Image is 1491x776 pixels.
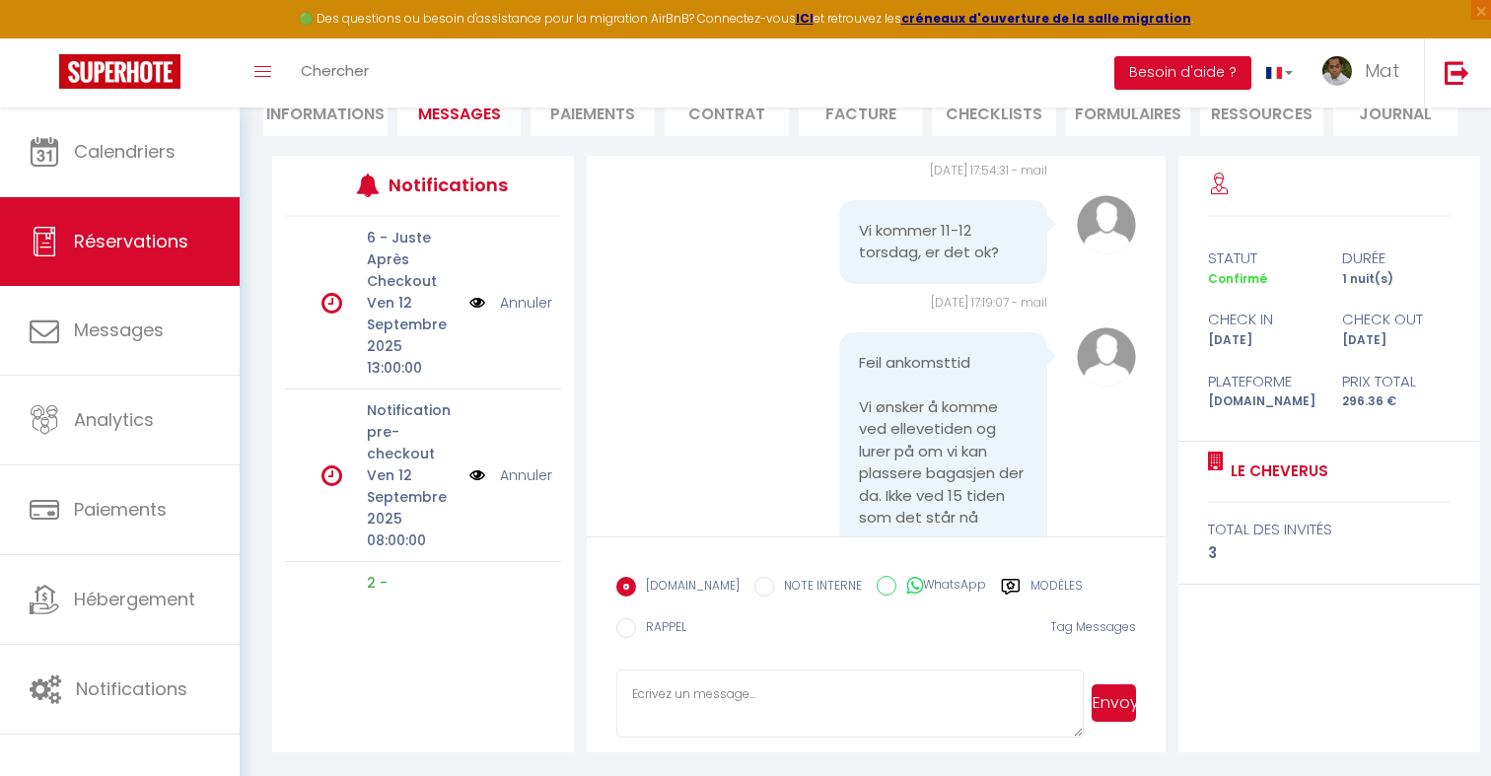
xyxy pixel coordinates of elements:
[367,292,456,379] p: Ven 12 Septembre 2025 13:00:00
[1329,308,1463,331] div: check out
[1329,370,1463,393] div: Prix total
[1329,270,1463,289] div: 1 nuit(s)
[389,163,504,207] h3: Notifications
[367,227,456,292] p: 6 - Juste Après Checkout
[931,294,1047,311] span: [DATE] 17:19:07 - mail
[1333,88,1457,136] li: Journal
[1050,618,1136,635] span: Tag Messages
[418,103,501,125] span: Messages
[367,464,456,551] p: Ven 12 Septembre 2025 08:00:00
[932,88,1056,136] li: CHECKLISTS
[1200,88,1324,136] li: Ressources
[367,399,456,464] p: Notification pre-checkout
[1208,270,1267,287] span: Confirmé
[1208,541,1450,565] div: 3
[1077,195,1136,254] img: avatar.png
[74,139,176,164] span: Calendriers
[1092,684,1136,722] button: Envoyer
[896,576,986,598] label: WhatsApp
[74,497,167,522] span: Paiements
[367,572,456,659] p: 2 - Demande Confirmation Checkin
[1224,459,1328,483] a: Le Cheverus
[1030,577,1083,601] label: Modèles
[286,38,384,107] a: Chercher
[76,676,187,701] span: Notifications
[774,577,862,599] label: NOTE INTERNE
[1195,331,1329,350] div: [DATE]
[1066,88,1190,136] li: FORMULAIRES
[1114,56,1251,90] button: Besoin d'aide ?
[665,88,789,136] li: Contrat
[1322,56,1352,86] img: ...
[636,618,686,640] label: RAPPEL
[74,587,195,611] span: Hébergement
[1077,327,1136,387] img: avatar.png
[16,8,75,67] button: Ouvrir le widget de chat LiveChat
[74,229,188,253] span: Réservations
[74,407,154,432] span: Analytics
[469,464,485,486] img: NO IMAGE
[1329,247,1463,270] div: durée
[859,220,1028,264] pre: Vi kommer 11-12 torsdag, er det ok?
[1329,392,1463,411] div: 296.36 €
[59,54,180,89] img: Super Booking
[1445,60,1469,85] img: logout
[930,162,1047,178] span: [DATE] 17:54:31 - mail
[1308,38,1424,107] a: ... Mat
[469,292,485,314] img: NO IMAGE
[1195,247,1329,270] div: statut
[263,88,388,136] li: Informations
[500,292,552,314] a: Annuler
[1208,518,1450,541] div: total des invités
[799,88,923,136] li: Facture
[531,88,655,136] li: Paiements
[636,577,740,599] label: [DOMAIN_NAME]
[74,317,164,342] span: Messages
[796,10,814,27] a: ICI
[500,464,552,486] a: Annuler
[1195,308,1329,331] div: check in
[1195,370,1329,393] div: Plateforme
[859,352,1028,574] pre: Feil ankomsttid Vi ønsker å komme ved ellevetiden og lurer på om vi kan plassere bagasjen der da....
[1195,392,1329,411] div: [DOMAIN_NAME]
[1407,687,1476,761] iframe: Chat
[1365,58,1399,83] span: Mat
[301,60,369,81] span: Chercher
[1329,331,1463,350] div: [DATE]
[901,10,1191,27] a: créneaux d'ouverture de la salle migration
